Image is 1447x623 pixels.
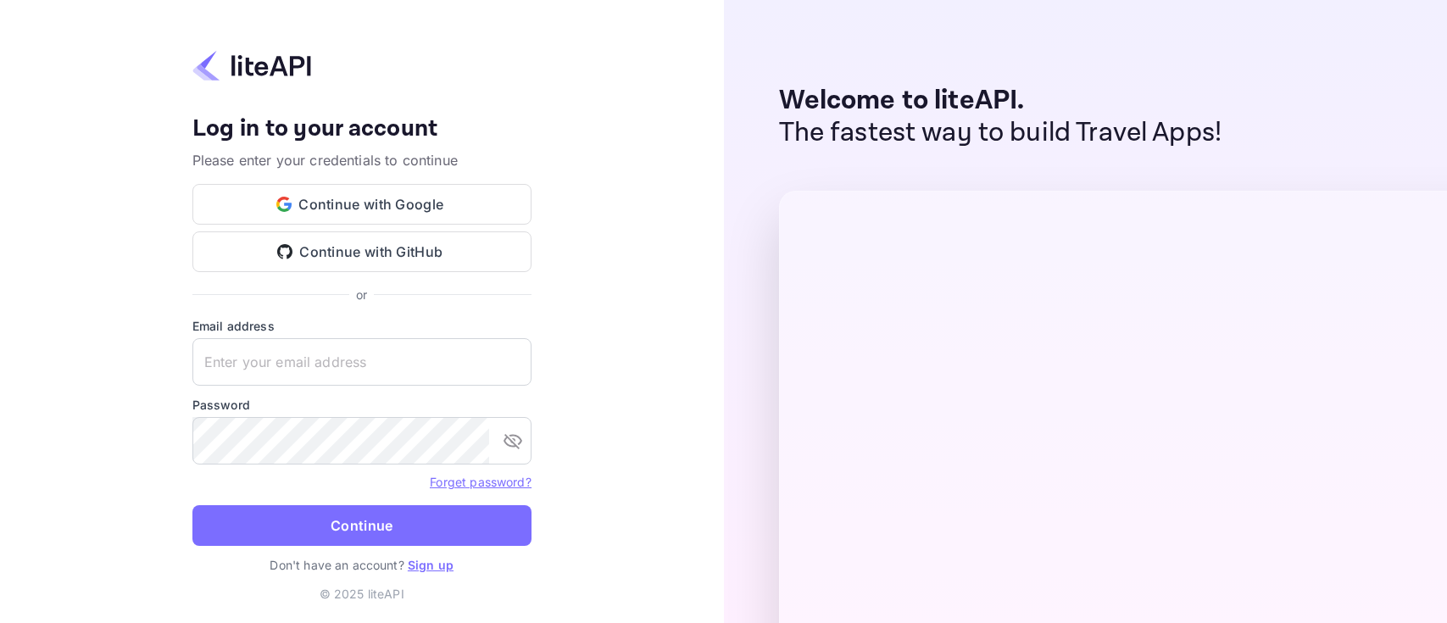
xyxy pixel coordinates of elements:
[430,475,531,489] a: Forget password?
[192,396,531,414] label: Password
[192,150,531,170] p: Please enter your credentials to continue
[192,338,531,386] input: Enter your email address
[192,114,531,144] h4: Log in to your account
[192,49,311,82] img: liteapi
[356,286,367,303] p: or
[430,473,531,490] a: Forget password?
[496,424,530,458] button: toggle password visibility
[320,585,404,603] p: © 2025 liteAPI
[192,231,531,272] button: Continue with GitHub
[192,184,531,225] button: Continue with Google
[408,558,454,572] a: Sign up
[192,317,531,335] label: Email address
[192,556,531,574] p: Don't have an account?
[779,85,1222,117] p: Welcome to liteAPI.
[779,117,1222,149] p: The fastest way to build Travel Apps!
[192,505,531,546] button: Continue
